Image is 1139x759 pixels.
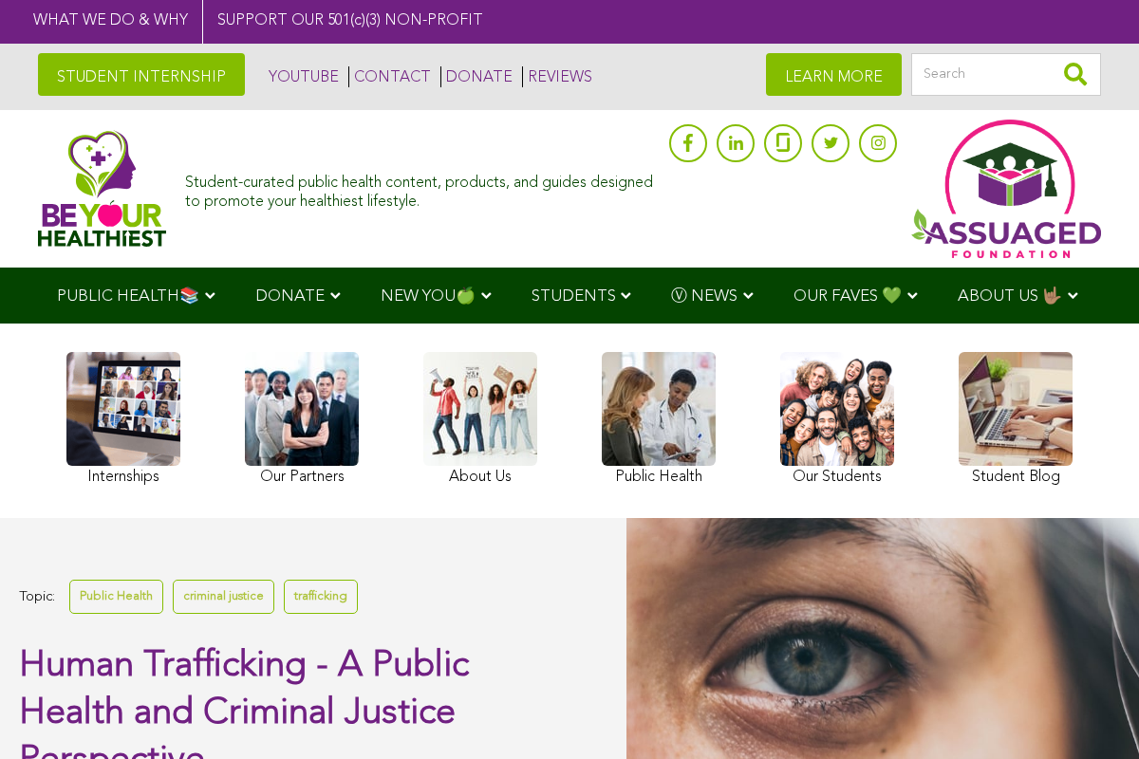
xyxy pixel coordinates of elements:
[766,53,902,96] a: LEARN MORE
[381,288,476,305] span: NEW YOU🍏
[19,584,55,610] span: Topic:
[776,133,790,152] img: glassdoor
[69,580,163,613] a: Public Health
[185,165,660,211] div: Student-curated public health content, products, and guides designed to promote your healthiest l...
[264,66,339,87] a: YOUTUBE
[522,66,592,87] a: REVIEWS
[38,130,166,247] img: Assuaged
[958,288,1062,305] span: ABOUT US 🤟🏽
[532,288,616,305] span: STUDENTS
[1044,668,1139,759] iframe: Chat Widget
[255,288,325,305] span: DONATE
[57,288,199,305] span: PUBLIC HEALTH📚
[671,288,738,305] span: Ⓥ NEWS
[911,120,1101,258] img: Assuaged App
[173,580,274,613] a: criminal justice
[348,66,431,87] a: CONTACT
[794,288,902,305] span: OUR FAVES 💚
[440,66,513,87] a: DONATE
[284,580,358,613] a: trafficking
[28,268,1111,324] div: Navigation Menu
[38,53,245,96] a: STUDENT INTERNSHIP
[911,53,1101,96] input: Search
